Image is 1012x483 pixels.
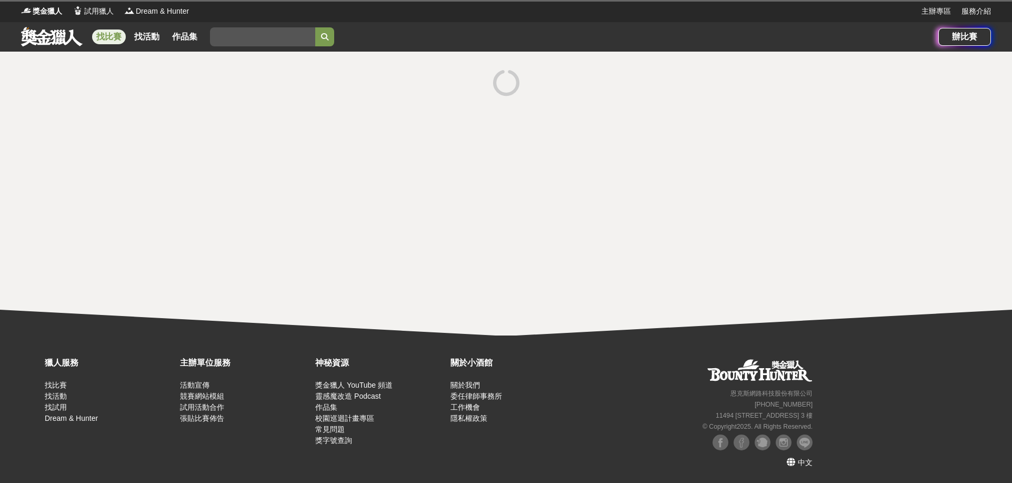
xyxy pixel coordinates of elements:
[713,435,728,450] img: Facebook
[136,6,189,17] span: Dream & Hunter
[124,5,135,16] img: Logo
[315,403,337,411] a: 作品集
[45,414,98,422] a: Dream & Hunter
[797,435,813,450] img: LINE
[180,414,224,422] a: 張貼比賽佈告
[755,435,770,450] img: Plurk
[84,6,114,17] span: 試用獵人
[315,425,345,433] a: 常見問題
[450,403,480,411] a: 工作機會
[130,29,164,44] a: 找活動
[315,436,352,445] a: 獎字號查詢
[716,412,813,419] small: 11494 [STREET_ADDRESS] 3 樓
[734,435,749,450] img: Facebook
[776,435,791,450] img: Instagram
[45,403,67,411] a: 找試用
[730,390,813,397] small: 恩克斯網路科技股份有限公司
[450,381,480,389] a: 關於我們
[33,6,62,17] span: 獎金獵人
[45,381,67,389] a: 找比賽
[180,403,224,411] a: 試用活動合作
[703,423,813,430] small: © Copyright 2025 . All Rights Reserved.
[938,28,991,46] a: 辦比賽
[124,6,189,17] a: LogoDream & Hunter
[755,401,813,408] small: [PHONE_NUMBER]
[961,6,991,17] a: 服務介紹
[21,5,32,16] img: Logo
[315,392,380,400] a: 靈感魔改造 Podcast
[180,392,224,400] a: 競賽網站模組
[21,6,62,17] a: Logo獎金獵人
[921,6,951,17] a: 主辦專區
[315,414,374,422] a: 校園巡迴計畫專區
[315,381,393,389] a: 獎金獵人 YouTube 頻道
[450,392,502,400] a: 委任律師事務所
[315,357,445,369] div: 神秘資源
[73,5,83,16] img: Logo
[450,414,487,422] a: 隱私權政策
[45,357,175,369] div: 獵人服務
[798,458,813,467] span: 中文
[168,29,202,44] a: 作品集
[180,357,310,369] div: 主辦單位服務
[92,29,126,44] a: 找比賽
[450,357,580,369] div: 關於小酒館
[73,6,114,17] a: Logo試用獵人
[180,381,209,389] a: 活動宣傳
[45,392,67,400] a: 找活動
